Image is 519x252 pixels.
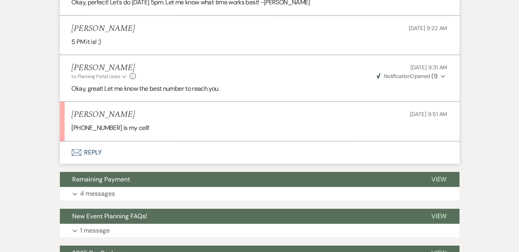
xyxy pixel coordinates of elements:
button: View [419,172,460,187]
p: [PHONE_NUMBER] is my cell! [72,123,448,133]
button: 1 message [60,224,460,237]
button: New Event Planning FAQs! [60,209,419,224]
h5: [PERSON_NAME] [72,24,135,34]
span: [DATE] 9:22 AM [409,25,447,32]
span: [DATE] 9:31 AM [410,64,447,71]
button: Reply [60,141,460,164]
p: Okay, great! Let me know the best number to reach you. [72,84,448,94]
button: Remaining Payment [60,172,419,187]
span: Remaining Payment [73,175,130,183]
button: to: Planning Portal Users [72,73,128,80]
span: Opened [377,73,438,80]
span: [DATE] 9:51 AM [410,111,447,118]
p: 4 messages [80,189,115,199]
span: View [431,212,447,220]
span: View [431,175,447,183]
button: NotificationOpened (1) [375,72,448,80]
button: 4 messages [60,187,460,200]
h5: [PERSON_NAME] [72,110,135,120]
span: New Event Planning FAQs! [73,212,147,220]
span: to: Planning Portal Users [72,73,121,80]
span: Notification [384,73,410,80]
p: 1 message [80,225,110,236]
h5: [PERSON_NAME] [72,63,136,73]
p: 5 PM it is! :) [72,37,448,47]
strong: ( 1 ) [431,73,437,80]
button: View [419,209,460,224]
